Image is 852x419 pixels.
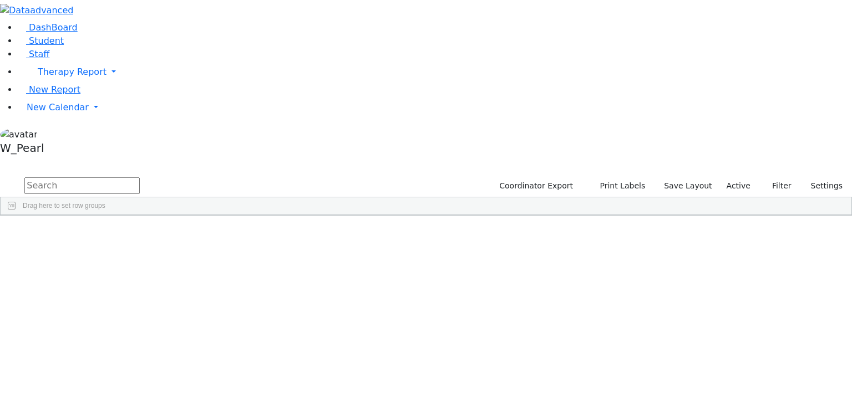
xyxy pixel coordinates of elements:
button: Save Layout [659,177,717,195]
span: Therapy Report [38,67,106,77]
a: DashBoard [18,22,78,33]
span: New Calendar [27,102,89,113]
button: Coordinator Export [492,177,578,195]
a: Student [18,35,64,46]
span: Student [29,35,64,46]
button: Filter [758,177,797,195]
a: Therapy Report [18,61,852,83]
input: Search [24,177,140,194]
a: New Report [18,84,80,95]
button: Print Labels [587,177,650,195]
a: New Calendar [18,96,852,119]
span: Staff [29,49,49,59]
span: Drag here to set row groups [23,202,105,209]
label: Active [722,177,755,195]
a: Staff [18,49,49,59]
span: New Report [29,84,80,95]
button: Settings [797,177,848,195]
span: DashBoard [29,22,78,33]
